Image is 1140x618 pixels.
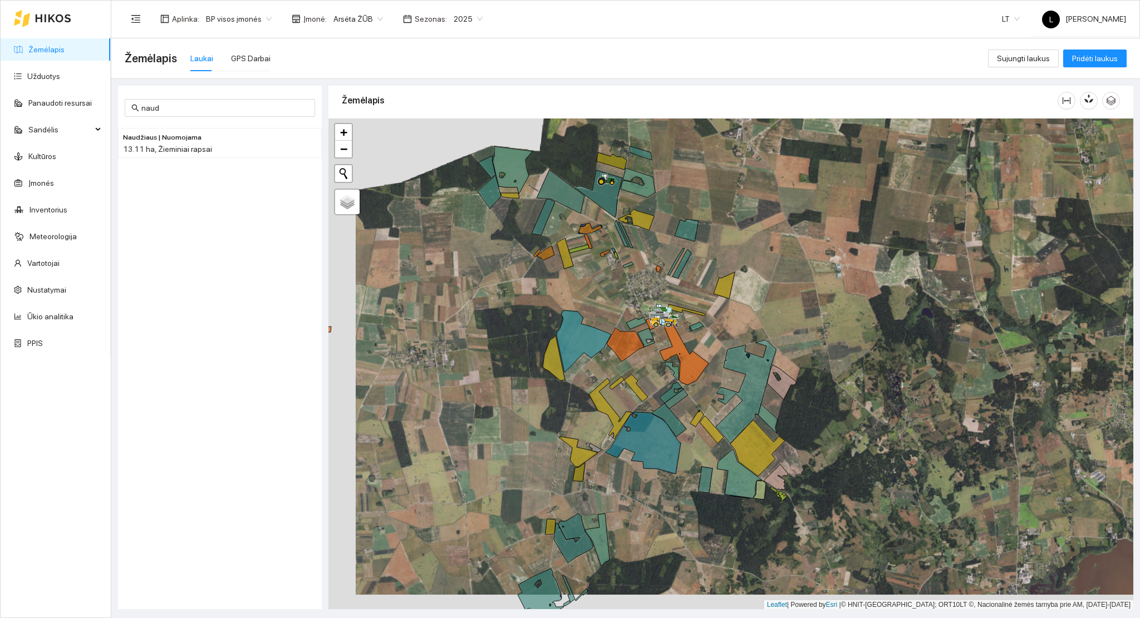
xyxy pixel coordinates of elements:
[1072,52,1118,65] span: Pridėti laukus
[27,339,43,348] a: PPIS
[1042,14,1126,23] span: [PERSON_NAME]
[30,205,67,214] a: Inventorius
[172,13,199,25] span: Aplinka :
[1058,92,1075,110] button: column-width
[160,14,169,23] span: layout
[206,11,272,27] span: BP visos įmonės
[826,601,838,609] a: Esri
[28,45,65,54] a: Žemėlapis
[403,14,412,23] span: calendar
[27,312,73,321] a: Ūkio analitika
[303,13,327,25] span: Įmonė :
[231,52,271,65] div: GPS Darbai
[340,142,347,156] span: −
[131,104,139,112] span: search
[1049,11,1053,28] span: L
[30,232,77,241] a: Meteorologija
[27,72,60,81] a: Užduotys
[335,165,352,182] button: Initiate a new search
[1063,50,1127,67] button: Pridėti laukus
[123,132,202,143] span: Naudžiaus | Nuomojama
[28,98,92,107] a: Panaudoti resursai
[767,601,787,609] a: Leaflet
[123,145,212,154] span: 13.11 ha, Žieminiai rapsai
[125,8,147,30] button: menu-fold
[1002,11,1020,27] span: LT
[335,190,360,214] a: Layers
[27,259,60,268] a: Vartotojai
[131,14,141,24] span: menu-fold
[333,11,383,27] span: Arsėta ŽŪB
[342,85,1058,116] div: Žemėlapis
[997,52,1050,65] span: Sujungti laukus
[988,50,1059,67] button: Sujungti laukus
[1058,96,1075,105] span: column-width
[190,52,213,65] div: Laukai
[454,11,483,27] span: 2025
[28,179,54,187] a: Įmonės
[764,600,1133,610] div: | Powered by © HNIT-[GEOGRAPHIC_DATA]; ORT10LT ©, Nacionalinė žemės tarnyba prie AM, [DATE]-[DATE]
[292,14,301,23] span: shop
[1063,54,1127,63] a: Pridėti laukus
[141,102,308,114] input: Paieška
[340,125,347,139] span: +
[335,141,352,157] a: Zoom out
[335,124,352,141] a: Zoom in
[125,50,177,67] span: Žemėlapis
[28,118,92,141] span: Sandėlis
[415,13,447,25] span: Sezonas :
[28,152,56,161] a: Kultūros
[27,285,66,294] a: Nustatymai
[839,601,841,609] span: |
[988,54,1059,63] a: Sujungti laukus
